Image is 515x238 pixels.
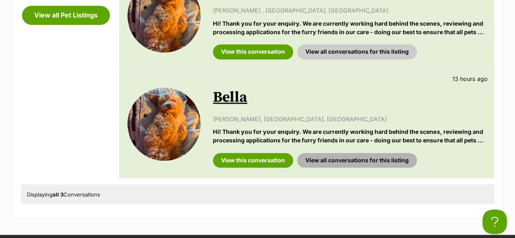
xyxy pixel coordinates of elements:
[452,74,488,83] p: 13 hours ago
[213,115,486,123] p: [PERSON_NAME], [GEOGRAPHIC_DATA], [GEOGRAPHIC_DATA]
[213,153,293,168] a: View this conversation
[213,44,293,59] a: View this conversation
[297,153,417,168] a: View all conversations for this listing
[297,44,417,59] a: View all conversations for this listing
[27,191,100,198] span: Displaying Conversations
[127,87,201,161] img: Bella
[213,6,486,15] p: [PERSON_NAME] , [GEOGRAPHIC_DATA], [GEOGRAPHIC_DATA]
[213,88,247,107] a: Bella
[22,6,110,24] a: View all Pet Listings
[213,127,486,145] p: Hi! Thank you for your enquiry. We are currently working hard behind the scenes, reviewing and pr...
[482,210,507,234] iframe: Help Scout Beacon - Open
[213,19,486,37] p: Hi! Thank you for your enquiry. We are currently working hard behind the scenes, reviewing and pr...
[53,191,64,198] strong: all 3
